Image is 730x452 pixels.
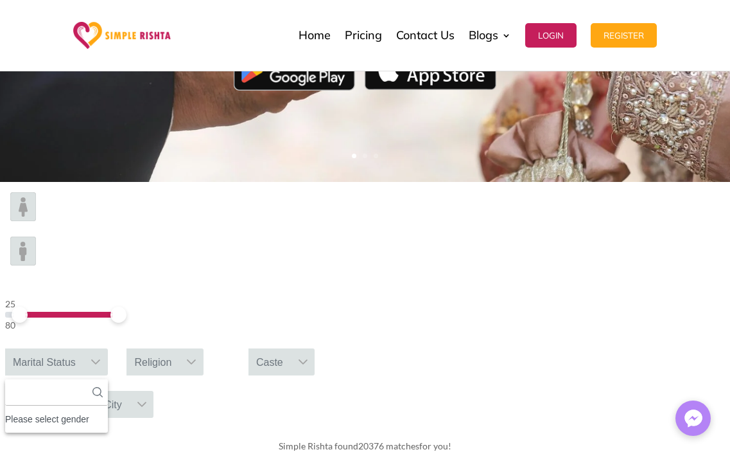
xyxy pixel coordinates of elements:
[525,23,577,48] button: Login
[345,3,382,68] a: Pricing
[352,154,356,158] a: 1
[469,3,511,68] a: Blogs
[5,296,117,312] div: 25
[591,3,657,68] a: Register
[5,348,83,375] div: Marital Status
[525,3,577,68] a: Login
[374,154,378,158] a: 3
[591,23,657,48] button: Register
[396,3,455,68] a: Contact Us
[248,348,291,375] div: Caste
[299,3,331,68] a: Home
[681,406,706,431] img: Messenger
[358,440,419,451] span: 20376 matches
[96,391,130,418] div: City
[5,318,117,333] div: 80
[5,411,108,428] div: Please select gender
[126,348,179,375] div: Religion
[363,154,367,158] a: 2
[279,440,451,451] span: Simple Rishta found for you!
